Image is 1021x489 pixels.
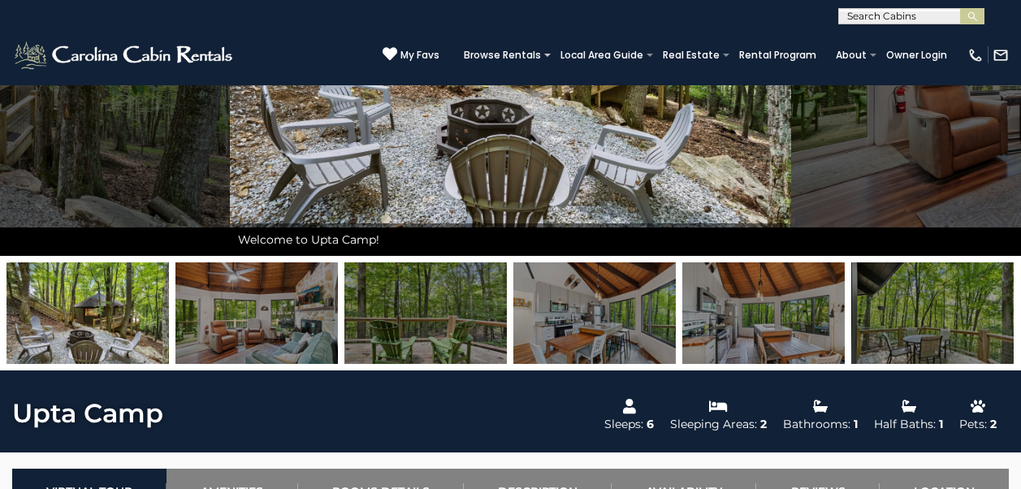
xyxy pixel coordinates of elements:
div: Welcome to Upta Camp! [230,223,791,256]
img: 167080984 [175,262,338,364]
a: My Favs [383,46,439,63]
img: phone-regular-white.png [967,47,984,63]
img: 167080986 [513,262,676,364]
img: 167080997 [851,262,1014,364]
a: Browse Rentals [456,44,549,67]
a: Rental Program [731,44,824,67]
img: 167080979 [6,262,169,364]
a: Owner Login [878,44,955,67]
a: About [828,44,875,67]
img: mail-regular-white.png [993,47,1009,63]
img: White-1-2.png [12,39,237,71]
a: Real Estate [655,44,728,67]
img: 167080987 [682,262,845,364]
a: Local Area Guide [552,44,651,67]
img: 167080996 [344,262,507,364]
span: My Favs [400,48,439,63]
